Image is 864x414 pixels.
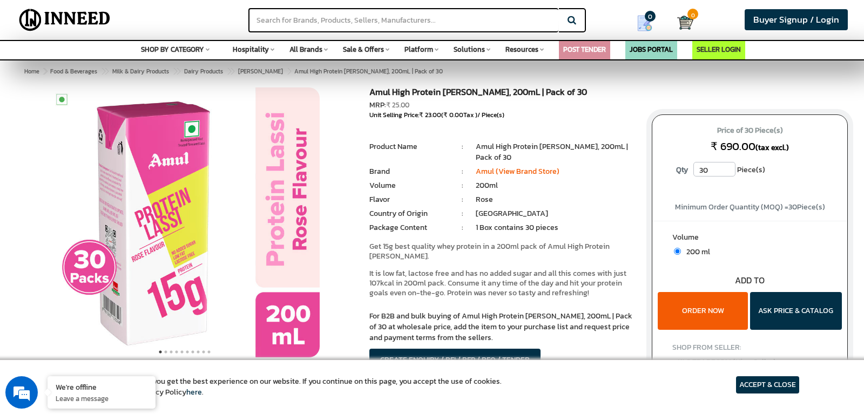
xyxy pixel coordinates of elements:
[369,222,449,233] li: Package Content
[141,44,204,55] span: SHOP BY CATEGORY
[563,44,606,55] a: POST TENDER
[788,201,797,213] span: 30
[449,180,476,191] li: :
[476,208,636,219] li: [GEOGRAPHIC_DATA]
[663,122,837,139] span: Price of 30 Piece(s)
[369,100,636,111] div: MRP:
[369,87,636,100] h1: Amul High Protein [PERSON_NAME], 200mL | Pack of 30
[671,162,693,178] label: Qty
[186,386,202,398] a: here
[168,347,174,357] button: 3
[753,13,839,26] span: Buyer Signup / Login
[195,347,201,357] button: 8
[449,194,476,205] li: :
[678,356,822,397] a: KLS TRADECOM (View Seller) [GEOGRAPHIC_DATA], [GEOGRAPHIC_DATA] Verified Seller
[672,343,828,351] h4: SHOP FROM SELLER:
[15,6,115,33] img: Inneed.Market
[737,162,765,178] span: Piece(s)
[48,65,99,78] a: Food & Beverages
[163,347,168,357] button: 2
[48,67,443,76] span: Amul High Protein [PERSON_NAME], 200mL | Pack of 30
[369,311,636,343] p: For B2B and bulk buying of Amul High Protein [PERSON_NAME], 200mL | Pack of 30 at wholesale price...
[287,65,292,78] span: >
[182,65,225,78] a: Dairy Products
[179,347,185,357] button: 5
[637,15,653,31] img: Show My Quotes
[190,347,195,357] button: 7
[476,222,636,233] li: 1 Box contains 30 pieces
[206,347,212,357] button: 10
[369,180,449,191] li: Volume
[227,65,232,78] span: >
[248,8,558,32] input: Search for Brands, Products, Sellers, Manufacturers...
[110,65,171,78] a: Milk & Dairy Products
[236,65,285,78] a: [PERSON_NAME]
[238,67,283,76] span: [PERSON_NAME]
[233,44,269,55] span: Hospitality
[443,110,463,120] span: ₹ 0.00
[681,246,710,257] span: 200 ml
[174,347,179,357] button: 4
[449,208,476,219] li: :
[449,141,476,152] li: :
[56,393,147,403] p: Leave a message
[505,44,538,55] span: Resources
[477,110,504,120] span: / Piece(s)
[630,44,673,55] a: JOBS PORTAL
[184,67,223,76] span: Dairy Products
[672,232,828,246] label: Volume
[50,87,320,357] img: Amul High Protein Rose Lassi, 200mL
[65,376,502,398] article: We use cookies to ensure you get the best experience on our website. If you continue on this page...
[678,356,776,368] span: KLS TRADECOM
[369,166,449,177] li: Brand
[449,166,476,177] li: :
[675,201,825,213] span: Minimum Order Quantity (MOQ) = Piece(s)
[755,142,789,153] span: (tax excl.)
[369,194,449,205] li: Flavor
[620,11,677,36] a: my Quotes 0
[404,44,433,55] span: Platform
[419,110,441,120] span: ₹ 23.00
[645,11,656,22] span: 0
[476,141,636,163] li: Amul High Protein [PERSON_NAME], 200mL | Pack of 30
[386,100,409,110] span: ₹ 25.00
[112,67,169,76] span: Milk & Dairy Products
[454,44,485,55] span: Solutions
[369,242,636,261] p: Get 15g best quality whey protein in a 200ml pack of Amul High Protein [PERSON_NAME].
[476,180,636,191] li: 200ml
[201,347,206,357] button: 9
[476,166,559,177] a: Amul (View Brand Store)
[736,376,799,393] article: ACCEPT & CLOSE
[369,111,636,120] div: Unit Selling Price: ( Tax )
[101,65,106,78] span: >
[158,347,163,357] button: 1
[677,11,686,35] a: Cart 0
[697,44,741,55] a: SELLER LOGIN
[173,65,178,78] span: >
[369,269,636,298] p: It is low fat, lactose free and has no added sugar and all this comes with just 107kcal in 200ml ...
[369,141,449,152] li: Product Name
[687,9,698,19] span: 0
[369,349,541,371] button: CREATE ENQUIRY / RFI / RFP / RFQ / TENDER
[50,67,97,76] span: Food & Beverages
[652,274,847,287] div: ADD TO
[711,138,755,154] span: ₹ 690.00
[745,9,848,30] a: Buyer Signup / Login
[289,44,322,55] span: All Brands
[43,67,46,76] span: >
[22,65,42,78] a: Home
[677,15,693,31] img: Cart
[658,292,748,330] button: ORDER NOW
[369,208,449,219] li: Country of Origin
[185,347,190,357] button: 6
[56,382,147,392] div: We're offline
[449,222,476,233] li: :
[343,44,384,55] span: Sale & Offers
[476,194,636,205] li: Rose
[750,292,842,330] button: ASK PRICE & CATALOG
